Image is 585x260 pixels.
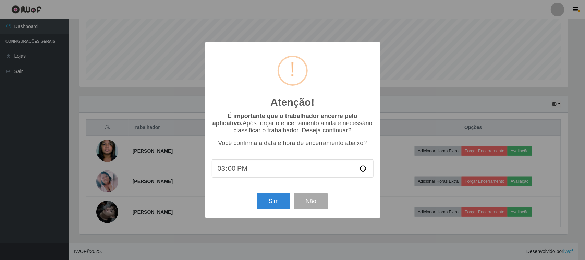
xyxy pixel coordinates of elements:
button: Não [294,193,328,209]
b: É importante que o trabalhador encerre pelo aplicativo. [212,113,357,127]
button: Sim [257,193,290,209]
p: Após forçar o encerramento ainda é necessário classificar o trabalhador. Deseja continuar? [212,113,374,134]
p: Você confirma a data e hora de encerramento abaixo? [212,140,374,147]
h2: Atenção! [270,96,314,108]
